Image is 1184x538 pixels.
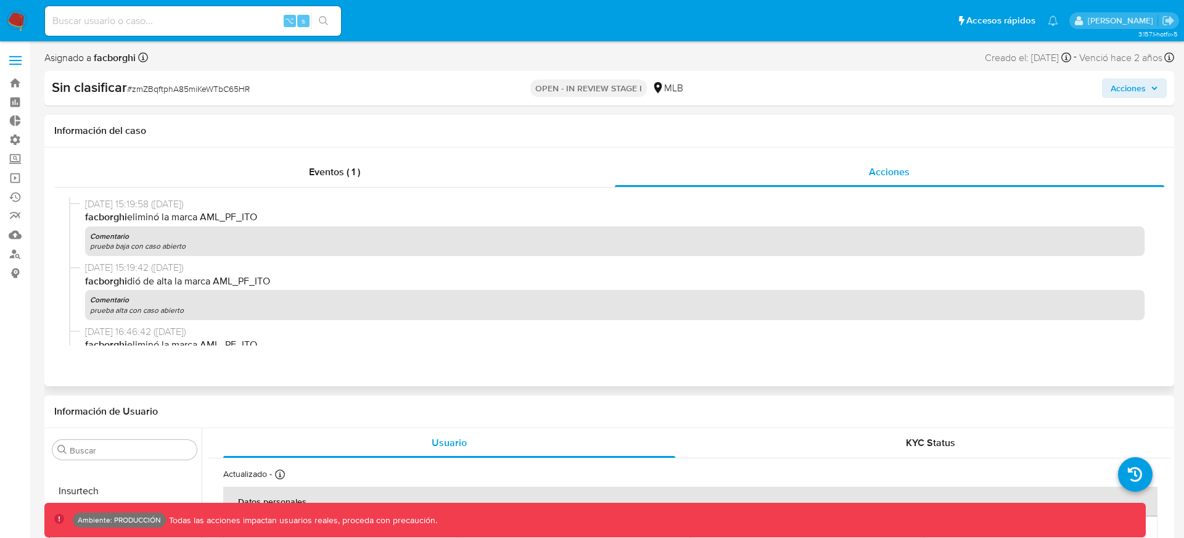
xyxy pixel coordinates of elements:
[90,241,1140,251] p: prueba baja con caso abierto
[91,51,136,65] b: facborghi
[52,77,127,97] b: Sin clasificar
[90,305,1140,315] p: prueba alta con caso abierto
[309,165,360,179] span: Eventos ( 1 )
[85,325,1145,339] span: [DATE] 16:46:42 ([DATE])
[1102,78,1167,98] button: Acciones
[1111,78,1146,98] span: Acciones
[906,436,955,450] span: KYC Status
[78,518,161,523] p: Ambiente: PRODUCCIÓN
[223,468,272,480] p: Actualizado -
[530,80,647,97] p: OPEN - IN REVIEW STAGE I
[869,165,910,179] span: Acciones
[302,15,305,27] span: s
[85,275,1145,288] p: dió de alta la marca AML_PF_ITO
[1088,15,1157,27] p: facundoagustin.borghi@mercadolibre.com
[54,405,158,418] h1: Información de Usuario
[45,13,341,29] input: Buscar usuario o caso...
[1162,14,1175,27] a: Salir
[85,274,127,288] b: facborghi
[85,197,1145,211] span: [DATE] 15:19:58 ([DATE])
[1048,15,1058,26] a: Notificaciones
[90,231,129,242] b: Comentario
[311,12,336,30] button: search-icon
[166,515,437,526] p: Todas las acciones impactan usuarios reales, proceda con precaución.
[223,487,1157,516] th: Datos personales
[90,294,129,305] b: Comentario
[432,436,467,450] span: Usuario
[966,14,1035,27] span: Accesos rápidos
[85,338,1145,352] p: eliminó la marca AML_PF_ITO
[85,210,127,224] b: facborghi
[652,81,683,95] div: MLB
[70,445,192,456] input: Buscar
[57,445,67,455] button: Buscar
[985,49,1071,66] div: Creado el: [DATE]
[54,125,1164,137] h1: Información del caso
[85,210,1145,224] p: eliminó la marca AML_PF_ITO
[127,83,250,95] span: # zmZBqftphA85miKeWTbC65HR
[44,51,136,65] span: Asignado a
[285,15,294,27] span: ⌥
[85,261,1145,275] span: [DATE] 15:19:42 ([DATE])
[47,476,202,506] button: Insurtech
[1079,51,1162,65] span: Venció hace 2 años
[1074,49,1077,66] span: -
[85,337,127,352] b: facborghi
